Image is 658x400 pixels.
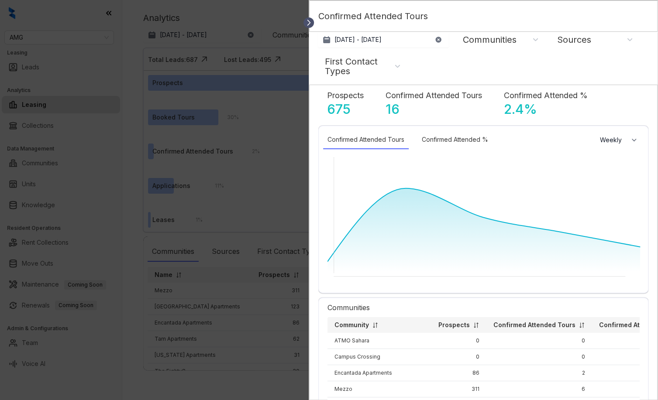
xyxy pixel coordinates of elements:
[493,321,575,329] p: Confirmed Attended Tours
[323,281,644,289] div: Dates
[486,365,592,381] td: 2
[327,298,639,317] div: Communities
[486,349,592,365] td: 0
[431,349,486,365] td: 0
[600,136,627,144] span: Weekly
[327,349,431,365] td: Campus Crossing
[438,321,470,329] p: Prospects
[327,89,364,101] p: Prospects
[323,130,409,149] div: Confirmed Attended Tours
[431,333,486,349] td: 0
[595,132,644,148] button: Weekly
[318,10,428,29] p: Confirmed Attended Tours
[327,101,351,117] p: 675
[325,57,396,76] div: First Contact Types
[327,333,431,349] td: ATMO Sahara
[334,35,382,44] p: [DATE] - [DATE]
[417,130,493,149] div: Confirmed Attended %
[386,89,482,101] p: Confirmed Attended Tours
[327,381,431,397] td: Mezzo
[473,322,479,328] img: sorting
[386,101,400,117] p: 16
[323,201,331,218] div: Range
[327,365,431,381] td: Encantada Apartments
[504,89,588,101] p: Confirmed Attended %
[486,333,592,349] td: 0
[318,32,449,48] button: [DATE] - [DATE]
[431,365,486,381] td: 86
[557,35,591,44] div: Sources
[431,381,486,397] td: 311
[372,322,379,328] img: sorting
[504,101,537,117] p: 2.4 %
[463,35,517,44] div: Communities
[486,381,592,397] td: 6
[334,321,369,329] p: Community
[579,322,585,328] img: sorting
